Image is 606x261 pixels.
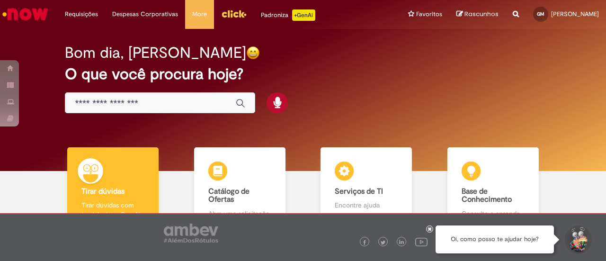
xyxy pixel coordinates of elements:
[50,147,177,229] a: Tirar dúvidas Tirar dúvidas com Lupi Assist e Gen Ai
[537,11,544,17] span: GM
[81,187,125,196] b: Tirar dúvidas
[192,9,207,19] span: More
[335,187,383,196] b: Serviços de TI
[381,240,385,245] img: logo_footer_twitter.png
[462,209,525,218] p: Consulte e aprenda
[462,187,512,205] b: Base de Conhecimento
[112,9,178,19] span: Despesas Corporativas
[65,45,246,61] h2: Bom dia, [PERSON_NAME]
[362,240,367,245] img: logo_footer_facebook.png
[164,224,218,243] img: logo_footer_ambev_rotulo_gray.png
[177,147,303,229] a: Catálogo de Ofertas Abra uma solicitação
[415,235,428,248] img: logo_footer_youtube.png
[303,147,430,229] a: Serviços de TI Encontre ajuda
[246,46,260,60] img: happy-face.png
[399,240,404,245] img: logo_footer_linkedin.png
[1,5,50,24] img: ServiceNow
[81,200,144,219] p: Tirar dúvidas com Lupi Assist e Gen Ai
[208,187,250,205] b: Catálogo de Ofertas
[563,225,592,254] button: Iniciar Conversa de Suporte
[65,9,98,19] span: Requisições
[208,209,271,218] p: Abra uma solicitação
[464,9,499,18] span: Rascunhos
[335,200,398,210] p: Encontre ajuda
[436,225,554,253] div: Oi, como posso te ajudar hoje?
[456,10,499,19] a: Rascunhos
[416,9,442,19] span: Favoritos
[292,9,315,21] p: +GenAi
[261,9,315,21] div: Padroniza
[65,66,541,82] h2: O que você procura hoje?
[221,7,247,21] img: click_logo_yellow_360x200.png
[430,147,557,229] a: Base de Conhecimento Consulte e aprenda
[551,10,599,18] span: [PERSON_NAME]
